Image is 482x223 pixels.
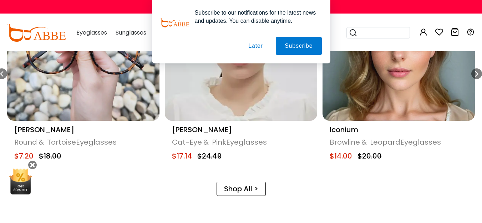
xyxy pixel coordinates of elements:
[161,9,189,37] img: notification icon
[471,68,482,79] div: Next slide
[202,137,210,147] span: &
[14,138,152,146] div: Round Tortoise Eyeglasses
[360,137,368,147] span: &
[7,166,34,195] img: mini welcome offer
[194,151,222,161] span: $24.49
[172,138,310,146] div: Cat-Eye Pink Eyeglasses
[239,37,272,55] button: Later
[172,151,192,161] span: $17.14
[354,151,382,161] span: $20.00
[330,151,352,161] span: $14.00
[217,182,266,196] a: Shop All >
[35,151,61,161] span: $18.00
[330,124,468,135] div: Iconium
[189,9,322,25] div: Subscribe to our notifications for the latest news and updates. You can disable anytime.
[276,37,321,55] button: Subscribe
[330,138,468,146] div: Browline Leopard Eyeglasses
[172,124,310,135] div: [PERSON_NAME]
[14,124,152,135] div: [PERSON_NAME]
[37,137,45,147] span: &
[14,151,34,161] span: $7.20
